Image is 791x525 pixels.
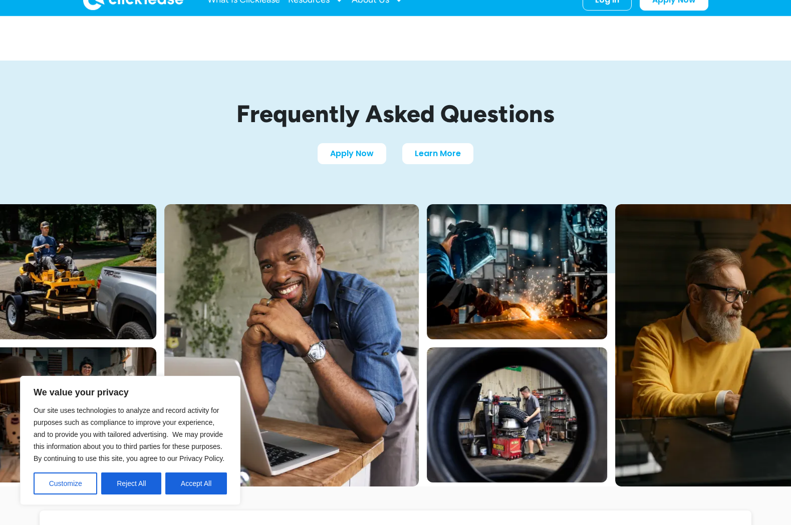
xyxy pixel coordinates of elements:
[160,101,631,127] h1: Frequently Asked Questions
[101,472,161,494] button: Reject All
[34,386,227,398] p: We value your privacy
[20,376,240,505] div: We value your privacy
[427,204,607,339] img: A welder in a large mask working on a large pipe
[402,143,473,164] a: Learn More
[427,347,607,482] img: A man fitting a new tire on a rim
[164,204,419,486] img: A smiling man in a blue shirt and apron leaning over a table with a laptop
[318,143,386,164] a: Apply Now
[34,472,97,494] button: Customize
[165,472,227,494] button: Accept All
[34,406,224,462] span: Our site uses technologies to analyze and record activity for purposes such as compliance to impr...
